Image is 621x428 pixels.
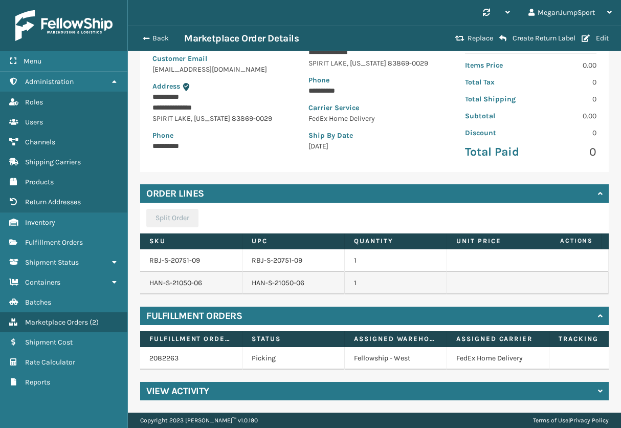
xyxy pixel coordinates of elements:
[25,158,81,166] span: Shipping Carriers
[308,58,440,69] p: SPIRIT LAKE , [US_STATE] 83869-0029
[465,144,525,160] p: Total Paid
[146,187,204,200] h4: Order Lines
[533,413,609,428] div: |
[579,34,612,43] button: Edit
[152,64,284,75] p: [EMAIL_ADDRESS][DOMAIN_NAME]
[354,334,437,344] label: Assigned Warehouse
[25,238,83,247] span: Fulfillment Orders
[455,35,464,42] i: Replace
[537,111,596,121] p: 0.00
[533,417,568,424] a: Terms of Use
[465,94,525,104] p: Total Shipping
[537,60,596,71] p: 0.00
[570,417,609,424] a: Privacy Policy
[149,334,233,344] label: Fulfillment Order Id
[149,279,202,287] a: HAN-S-21050-06
[146,385,209,397] h4: View Activity
[465,127,525,138] p: Discount
[242,347,345,370] td: Picking
[146,209,198,227] button: Split Order
[345,347,447,370] td: Fellowship - West
[447,347,549,370] td: FedEx Home Delivery
[354,237,437,246] label: Quantity
[496,34,579,43] button: Create Return Label
[184,32,299,45] h3: Marketplace Order Details
[252,237,335,246] label: UPC
[24,57,41,66] span: Menu
[465,77,525,88] p: Total Tax
[308,75,440,85] p: Phone
[152,130,284,141] p: Phone
[537,127,596,138] p: 0
[25,118,43,126] span: Users
[25,298,51,307] span: Batches
[149,237,233,246] label: SKU
[149,354,179,362] a: 2082263
[308,113,440,124] p: FedEx Home Delivery
[345,272,447,294] td: 1
[582,35,590,42] i: Edit
[25,138,55,146] span: Channels
[242,249,345,272] td: RBJ-S-20751-09
[15,10,113,41] img: logo
[499,34,506,42] i: Create Return Label
[25,318,88,327] span: Marketplace Orders
[308,102,440,113] p: Carrier Service
[25,98,43,106] span: Roles
[25,378,50,387] span: Reports
[25,278,60,287] span: Containers
[528,232,599,249] span: Actions
[152,113,284,124] p: SPIRIT LAKE , [US_STATE] 83869-0029
[537,144,596,160] p: 0
[152,53,284,64] p: Customer Email
[25,258,79,267] span: Shipment Status
[25,338,73,347] span: Shipment Cost
[308,141,440,152] p: [DATE]
[25,358,75,367] span: Rate Calculator
[537,94,596,104] p: 0
[25,198,81,206] span: Return Addresses
[146,310,242,322] h4: Fulfillment Orders
[456,334,540,344] label: Assigned Carrier
[242,272,345,294] td: HAN-S-21050-06
[90,318,99,327] span: ( 2 )
[25,77,74,86] span: Administration
[137,34,184,43] button: Back
[308,130,440,141] p: Ship By Date
[452,34,496,43] button: Replace
[465,111,525,121] p: Subtotal
[537,77,596,88] p: 0
[25,178,54,186] span: Products
[345,249,447,272] td: 1
[149,256,200,265] a: RBJ-S-20751-09
[152,82,180,91] span: Address
[25,218,55,227] span: Inventory
[252,334,335,344] label: Status
[140,413,258,428] p: Copyright 2023 [PERSON_NAME]™ v 1.0.190
[456,237,540,246] label: Unit Price
[465,60,525,71] p: Items Price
